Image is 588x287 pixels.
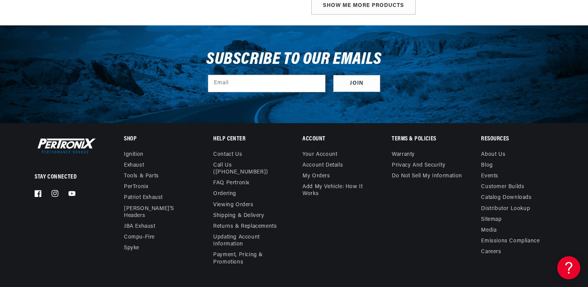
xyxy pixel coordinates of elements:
a: Shipping & Delivery [213,210,264,221]
a: FAQ Pertronix [213,178,249,189]
a: Contact us [213,151,242,160]
a: PerTronix [124,182,148,192]
a: JBA Exhaust [124,221,155,232]
a: Exhaust [124,160,144,171]
h3: Subscribe to our emails [206,52,382,67]
a: Ordering [213,189,236,199]
a: Emissions compliance [481,236,540,247]
a: Returns & Replacements [213,221,277,232]
p: Stay Connected [35,173,99,181]
a: Catalog Downloads [481,192,531,203]
a: Tools & Parts [124,171,159,182]
a: Privacy and Security [392,160,445,171]
a: Account details [302,160,343,171]
a: Patriot Exhaust [124,192,163,203]
a: Do not sell my information [392,171,462,182]
a: [PERSON_NAME]'s Headers [124,204,190,221]
a: Media [481,225,496,236]
a: Warranty [392,151,415,160]
a: Events [481,171,498,182]
input: Email [208,75,325,92]
a: Call Us ([PHONE_NUMBER]) [213,160,279,178]
a: Spyke [124,243,139,254]
a: Blog [481,160,493,171]
a: Customer Builds [481,182,524,192]
a: Add My Vehicle: How It Works [302,182,374,199]
a: Ignition [124,151,144,160]
a: My orders [302,171,330,182]
a: Careers [481,247,501,257]
a: Your account [302,151,337,160]
button: Subscribe [333,75,380,92]
a: Payment, Pricing & Promotions [213,250,285,267]
a: About Us [481,151,505,160]
a: Distributor Lookup [481,204,530,214]
img: Pertronix [35,137,96,155]
a: Compu-Fire [124,232,155,243]
a: Sitemap [481,214,501,225]
a: Viewing Orders [213,200,253,210]
a: Updating Account Information [213,232,279,250]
